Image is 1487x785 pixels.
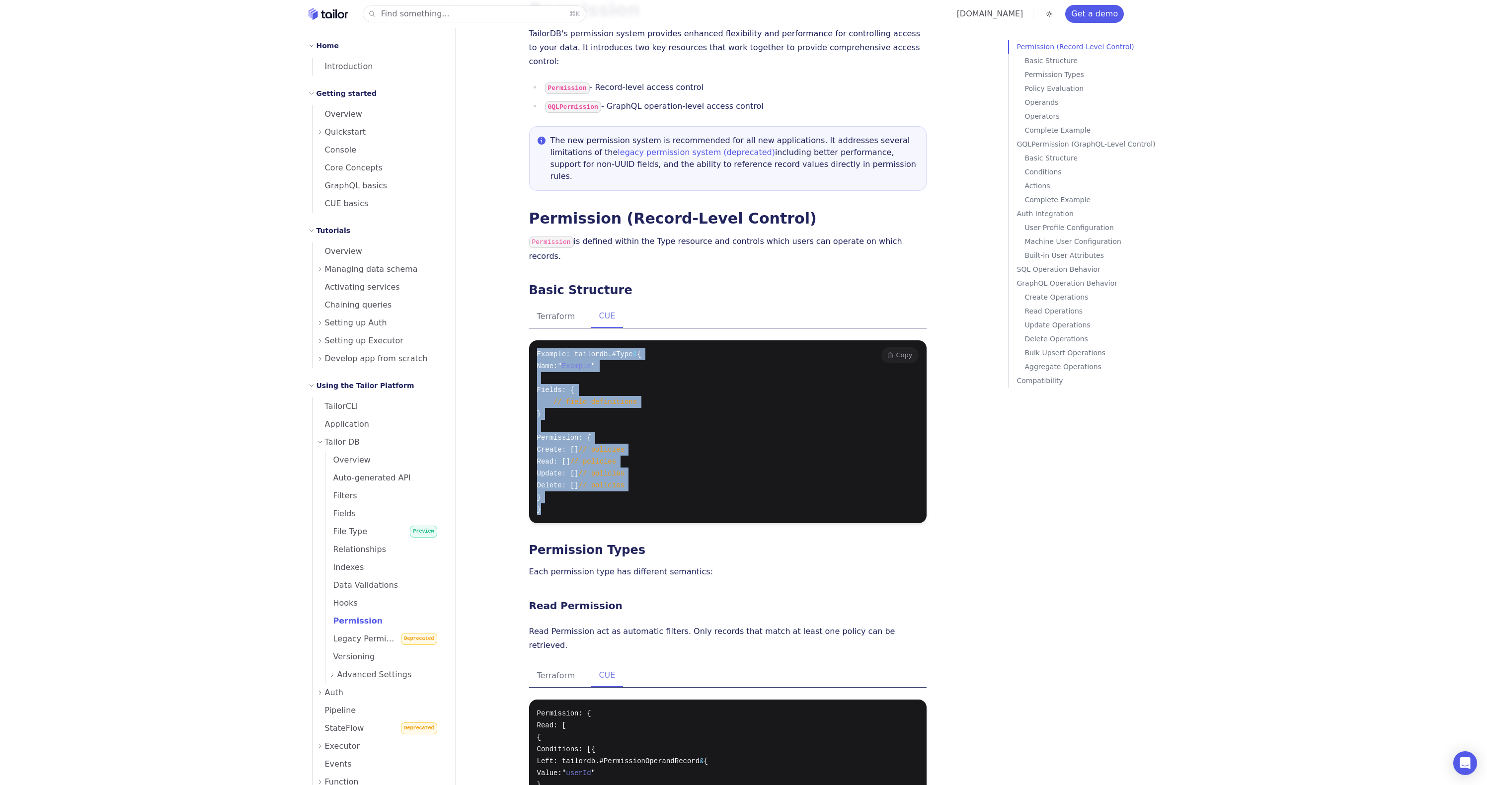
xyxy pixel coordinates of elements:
[1453,751,1477,775] div: Open Intercom Messenger
[542,80,927,95] li: - Record-level access control
[1025,123,1187,137] p: Complete Example
[1025,332,1187,346] a: Delete Operations
[316,40,339,52] h2: Home
[313,163,383,172] span: Core Concepts
[1025,68,1187,81] a: Permission Types
[325,616,383,626] span: Permission
[313,177,443,195] a: GraphQL basics
[529,283,632,297] a: Basic Structure
[325,612,443,630] a: Permission
[591,305,623,328] button: CUE
[529,625,927,652] p: Read Permission act as automatic filters. Only records that match at least one policy can be retr...
[325,576,443,594] a: Data Validations
[537,458,570,466] span: Read: []
[313,105,443,123] a: Overview
[529,565,927,579] p: Each permission type has different semantics:
[537,757,700,765] span: Left: tailordb.#PermissionOperandRecord
[313,109,362,119] span: Overview
[325,125,366,139] span: Quickstart
[570,458,616,466] span: // policies
[1043,8,1055,20] button: Toggle dark mode
[637,350,641,358] span: {
[313,702,443,719] a: Pipeline
[618,148,775,157] a: legacy permission system (deprecated)
[1025,360,1187,374] p: Aggregate Operations
[313,397,443,415] a: TailorCLI
[325,469,443,487] a: Auto-generated API
[325,435,360,449] span: Tailor DB
[562,769,566,777] span: "
[325,598,358,608] span: Hooks
[325,562,364,572] span: Indexes
[313,296,443,314] a: Chaining queries
[313,159,443,177] a: Core Concepts
[579,470,625,477] span: // policies
[313,242,443,260] a: Overview
[575,10,580,17] kbd: K
[313,199,369,208] span: CUE basics
[1025,248,1187,262] a: Built-in User Attributes
[1025,165,1187,179] a: Conditions
[537,709,591,717] span: Permission: {
[1025,109,1187,123] a: Operators
[529,27,927,69] p: TailorDB's permission system provides enhanced flexibility and performance for controlling access...
[313,181,388,190] span: GraphQL basics
[1025,54,1187,68] p: Basic Structure
[313,145,357,155] span: Console
[1025,179,1187,193] a: Actions
[537,362,558,370] span: Name:
[1025,221,1187,235] p: User Profile Configuration
[1017,262,1187,276] a: SQL Operation Behavior
[1017,137,1187,151] p: GQLPermission (GraphQL-Level Control)
[1017,374,1187,388] a: Compatibility
[313,58,443,76] a: Introduction
[537,481,579,489] span: Delete: []
[537,769,562,777] span: Value:
[325,487,443,505] a: Filters
[401,722,437,734] span: Deprecated
[313,755,443,773] a: Events
[1017,40,1187,54] p: Permission (Record-Level Control)
[1025,290,1187,304] p: Create Operations
[562,362,591,370] span: Example
[542,99,927,114] li: - GraphQL operation-level access control
[325,473,411,482] span: Auto-generated API
[325,686,344,700] span: Auth
[1025,235,1187,248] a: Machine User Configuration
[325,523,443,541] a: File TypePreview
[537,733,541,741] span: {
[537,410,541,418] span: }
[325,527,368,536] span: File Type
[313,759,352,769] span: Events
[529,305,583,328] button: Terraform
[313,706,356,715] span: Pipeline
[1025,346,1187,360] a: Bulk Upsert Operations
[401,633,437,645] span: Deprecated
[325,505,443,523] a: Fields
[1017,207,1187,221] a: Auth Integration
[537,721,566,729] span: Read: [
[313,415,443,433] a: Application
[410,526,437,538] span: Preview
[1025,193,1187,207] p: Complete Example
[325,652,375,661] span: Versioning
[537,493,541,501] span: }
[1025,151,1187,165] a: Basic Structure
[325,558,443,576] a: Indexes
[313,719,443,737] a: StateFlowDeprecated
[337,668,412,682] span: Advanced Settings
[1025,81,1187,95] p: Policy Evaluation
[325,630,443,648] a: Legacy PermissionDeprecated
[1017,276,1187,290] a: GraphQL Operation Behavior
[1065,5,1124,23] a: Get a demo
